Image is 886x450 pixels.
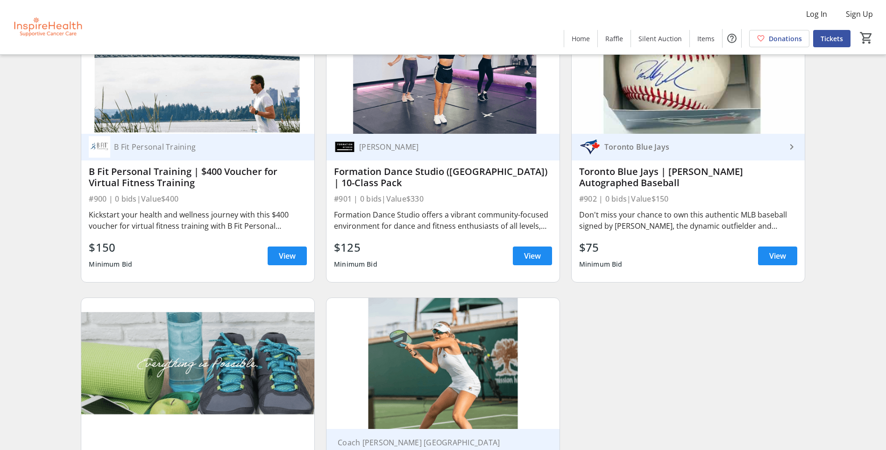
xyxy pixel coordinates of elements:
[334,438,541,447] div: Coach [PERSON_NAME] [GEOGRAPHIC_DATA]
[813,30,851,47] a: Tickets
[334,166,552,189] div: Formation Dance Studio ([GEOGRAPHIC_DATA]) | 10-Class Pack
[858,29,875,46] button: Cart
[572,134,805,160] a: Toronto Blue JaysToronto Blue Jays
[605,34,623,44] span: Raffle
[89,209,307,232] div: Kickstart your health and wellness journey with this $400 voucher for virtual fitness training wi...
[579,239,623,256] div: $75
[598,30,631,47] a: Raffle
[89,192,307,205] div: #900 | 0 bids | Value $400
[81,298,314,429] img: Fit Life Coaching Package (Virtual)
[6,4,89,51] img: InspireHealth Supportive Cancer Care's Logo
[758,247,797,265] a: View
[821,34,843,44] span: Tickets
[524,250,541,261] span: View
[334,209,552,232] div: Formation Dance Studio offers a vibrant community-focused environment for dance and fitness enthu...
[799,7,835,22] button: Log In
[572,2,805,134] img: Toronto Blue Jays | Daulton Varsho Autographed Baseball
[846,8,873,20] span: Sign Up
[572,34,590,44] span: Home
[579,192,797,205] div: #902 | 0 bids | Value $150
[110,142,296,152] div: B Fit Personal Training
[268,247,307,265] a: View
[579,256,623,273] div: Minimum Bid
[564,30,597,47] a: Home
[579,136,601,158] img: Toronto Blue Jays
[806,8,827,20] span: Log In
[838,7,880,22] button: Sign Up
[601,142,786,152] div: Toronto Blue Jays
[579,209,797,232] div: Don't miss your chance to own this authentic MLB baseball signed by [PERSON_NAME], the dynamic ou...
[89,166,307,189] div: B Fit Personal Training | $400 Voucher for Virtual Fitness Training
[89,256,132,273] div: Minimum Bid
[334,136,355,158] img: Saschie MacLean-Magbanua
[355,142,541,152] div: [PERSON_NAME]
[769,34,802,44] span: Donations
[638,34,682,44] span: Silent Auction
[513,247,552,265] a: View
[89,239,132,256] div: $150
[579,166,797,189] div: Toronto Blue Jays | [PERSON_NAME] Autographed Baseball
[697,34,715,44] span: Items
[326,2,560,134] img: Formation Dance Studio (Vancouver) | 10-Class Pack
[334,192,552,205] div: #901 | 0 bids | Value $330
[749,30,809,47] a: Donations
[723,29,741,48] button: Help
[690,30,722,47] a: Items
[786,141,797,152] mat-icon: keyboard_arrow_right
[279,250,296,261] span: View
[326,298,560,429] img: Mona Lee Certified I PTPA Pickleball Lessons for 4
[89,136,110,158] img: B Fit Personal Training
[334,256,377,273] div: Minimum Bid
[769,250,786,261] span: View
[631,30,689,47] a: Silent Auction
[81,2,314,134] img: B Fit Personal Training | $400 Voucher for Virtual Fitness Training
[334,239,377,256] div: $125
